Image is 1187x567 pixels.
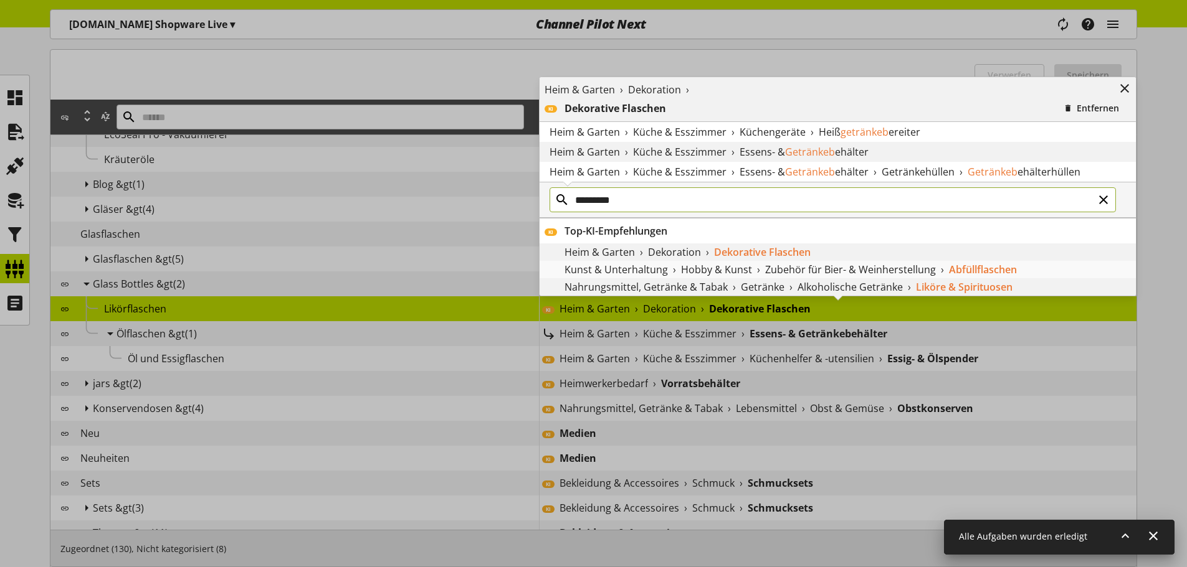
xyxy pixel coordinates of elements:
[565,245,635,260] span: Heim & Garten
[540,261,1136,278] div: Kunst & Unterhaltung > Hobby & Kunst > Zubehör für Bier- & Weinherstellung > Abfüllflaschen
[960,164,963,179] span: ›
[625,144,628,159] span: ›
[545,82,615,97] span: Heim & Garten
[542,262,1133,277] div: Kunst & Unterhaltung › Hobby & Kunst › Zubehör für Bier- & Weinherstellung › Abfüllflaschen
[789,279,793,294] span: ›
[765,262,936,277] span: Zubehör für Bier- & Weinherstellung
[968,165,1018,179] span: Getränkeb
[785,165,835,179] span: Getränkeb
[798,279,903,294] span: Alkoholische Getränke
[565,262,668,277] span: Kunst & Unterhaltung
[908,279,911,294] span: ›
[1059,97,1131,119] button: Entfernen
[542,245,1133,260] div: Heim & Garten › Dekoration › Dekorative Flaschen
[732,124,735,139] span: ›
[733,279,736,294] span: ›
[732,144,735,159] span: ›
[550,125,620,139] span: Heim & Garten
[540,278,1136,296] div: Nahrungsmittel, Getränke & Tabak > Getränke > Alkoholische Getränke > Liköre & Spirituosen
[625,124,628,139] span: ›
[548,228,553,236] span: KI
[819,125,841,139] span: Heiß
[811,124,814,139] span: ›
[542,279,1133,294] div: Nahrungsmittel, Getränke & Tabak › Getränke › Alkoholische Getränke › Liköre & Spirituosen
[628,82,681,97] span: Dekoration
[841,125,889,139] span: getränkeb
[620,82,623,97] span: ›
[565,223,1131,238] div: Top-KI-Empfehlungen
[785,145,835,159] span: Getränkeb
[1077,101,1119,115] span: Entfernen
[757,262,760,277] span: ›
[633,165,727,179] span: Küche & Esszimmer
[681,262,752,277] span: Hobby & Kunst
[740,165,785,179] span: Essens- &
[640,245,643,260] span: ›
[714,245,811,260] b: Dekorative Flaschen
[874,164,877,179] span: ›
[648,245,701,260] span: Dekoration
[550,165,620,179] span: Heim & Garten
[540,162,1136,182] div: Heim & Garten › Küche & Esszimmer › Essens- & Getränkebehälter › Getränkehüllen › Getränkebehälte...
[565,101,1058,116] div: Dekorative Flaschen
[545,82,1113,97] div: Heim & Garten › Dekoration ›
[740,125,806,139] span: Küchengeräte
[540,142,1136,162] div: Heim & Garten › Küche & Esszimmer › Essens- & Getränkebehälter
[540,122,1136,142] div: Heim & Garten › Küche & Esszimmer › Küchengeräte › Heißgetränkebereiter
[835,145,869,159] span: ehälter
[686,82,689,97] span: ›
[889,125,920,139] span: ereiter
[835,165,869,179] span: ehälter
[625,164,628,179] span: ›
[548,105,553,113] span: KI
[633,145,727,159] span: Küche & Esszimmer
[550,145,620,159] span: Heim & Garten
[941,262,944,277] span: ›
[741,279,784,294] span: Getränke
[540,243,1136,261] div: Heim & Garten > Dekoration > Dekorative Flaschen
[949,262,1017,277] b: Abfüllflaschen
[732,164,735,179] span: ›
[706,245,709,260] span: ›
[673,262,676,277] span: ›
[633,125,727,139] span: Küche & Esszimmer
[916,279,1013,294] b: Liköre & Spirituosen
[1018,165,1080,179] span: ehälterhüllen
[565,279,728,294] span: Nahrungsmittel, Getränke & Tabak
[882,165,955,179] span: Getränkehüllen
[959,530,1087,542] span: Alle Aufgaben wurden erledigt
[740,145,785,159] span: Essens- &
